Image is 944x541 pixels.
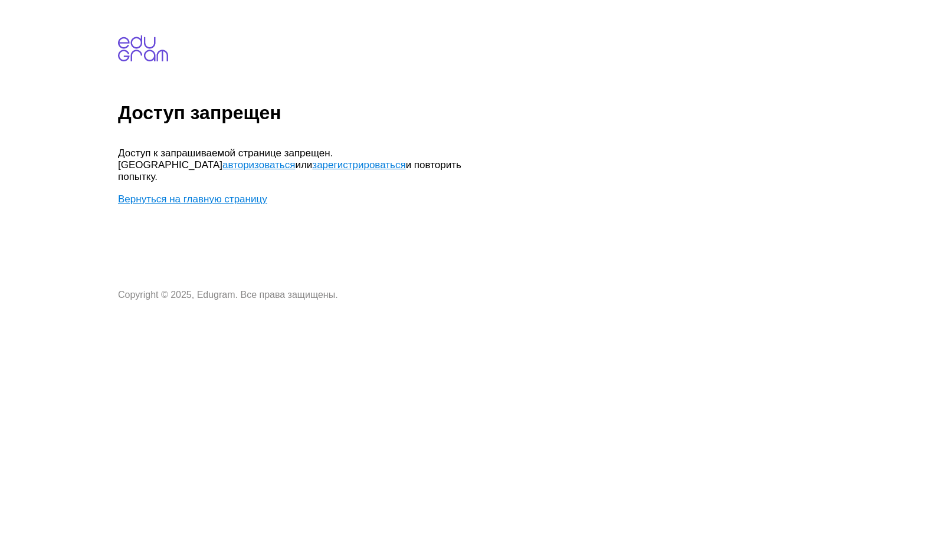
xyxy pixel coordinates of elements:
p: Доступ к запрашиваемой странице запрещен. [GEOGRAPHIC_DATA] или и повторить попытку. [118,147,472,183]
a: авторизоваться [222,159,295,171]
p: Copyright © 2025, Edugram. Все права защищены. [118,290,472,300]
a: зарегистрироваться [312,159,405,171]
img: edugram.com [118,35,168,61]
a: Вернуться на главную страницу [118,194,267,205]
h1: Доступ запрещен [118,102,939,124]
